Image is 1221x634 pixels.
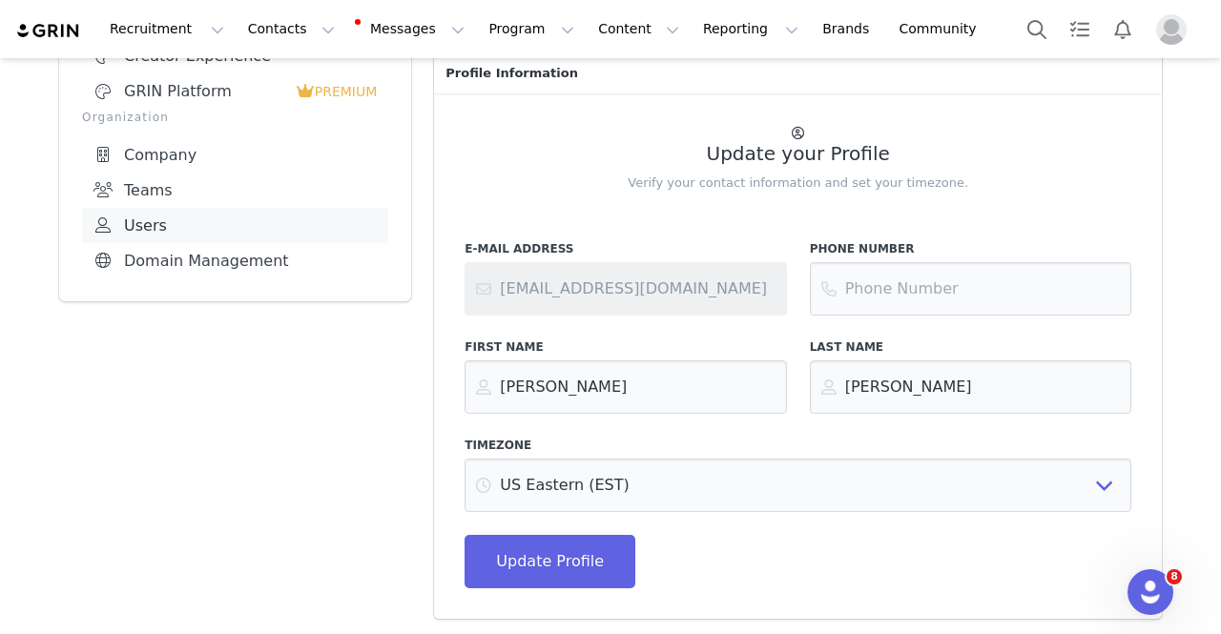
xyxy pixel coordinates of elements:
[1102,8,1144,51] button: Notifications
[465,240,786,257] label: E-Mail Address
[82,109,388,126] p: Organization
[1145,14,1206,45] button: Profile
[496,550,604,573] span: Update Profile
[810,338,1131,356] label: Last Name
[810,360,1131,414] input: Last Name
[477,8,586,51] button: Program
[465,437,1131,454] label: Timezone
[15,22,82,40] img: grin logo
[810,262,1131,316] input: Phone Number
[82,243,388,278] a: Domain Management
[1059,8,1101,51] a: Tasks
[82,173,388,208] a: Teams
[465,535,635,588] button: Update Profile
[1167,569,1182,584] span: 8
[1016,8,1058,51] button: Search
[465,338,786,356] label: First Name
[82,208,388,243] a: Users
[465,262,786,316] input: Contact support or your account administrator to change your email address
[888,8,997,51] a: Community
[82,73,388,109] a: GRIN Platform PREMIUM
[237,8,346,51] button: Contacts
[82,137,388,173] a: Company
[810,240,1131,257] label: Phone Number
[1156,14,1187,45] img: placeholder-profile.jpg
[1128,569,1173,615] iframe: Intercom live chat
[465,143,1131,165] h2: Update your Profile
[465,459,1131,512] select: Select Timezone
[692,8,810,51] button: Reporting
[315,84,378,99] span: PREMIUM
[445,64,578,83] span: Profile Information
[465,360,786,414] input: First Name
[465,174,1131,193] p: Verify your contact information and set your timezone.
[587,8,691,51] button: Content
[98,8,236,51] button: Recruitment
[347,8,476,51] button: Messages
[811,8,886,51] a: Brands
[93,82,296,101] div: GRIN Platform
